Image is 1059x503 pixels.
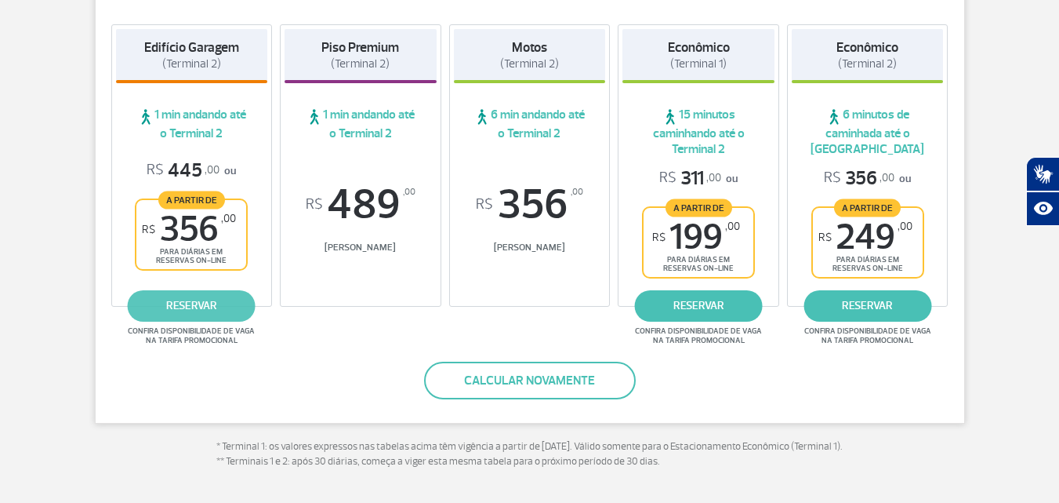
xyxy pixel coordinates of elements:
[306,196,323,213] sup: R$
[652,220,740,255] span: 199
[1026,191,1059,226] button: Abrir recursos assistivos.
[285,242,437,253] span: [PERSON_NAME]
[652,231,666,244] sup: R$
[659,166,738,191] p: ou
[500,56,559,71] span: (Terminal 2)
[216,439,843,470] p: * Terminal 1: os valores expressos nas tabelas acima têm vigência a partir de [DATE]. Válido some...
[162,56,221,71] span: (Terminal 2)
[476,196,493,213] sup: R$
[221,212,236,225] sup: ,00
[826,255,909,273] span: para diárias em reservas on-line
[454,107,606,141] span: 6 min andando até o Terminal 2
[1026,157,1059,226] div: Plugin de acessibilidade da Hand Talk.
[321,39,399,56] strong: Piso Premium
[622,107,774,157] span: 15 minutos caminhando até o Terminal 2
[668,39,730,56] strong: Econômico
[824,166,911,191] p: ou
[158,191,225,209] span: A partir de
[454,242,606,253] span: [PERSON_NAME]
[818,220,912,255] span: 249
[125,326,257,345] span: Confira disponibilidade de vaga na tarifa promocional
[670,56,727,71] span: (Terminal 1)
[424,362,636,399] button: Calcular novamente
[1026,157,1059,191] button: Abrir tradutor de língua de sinais.
[331,56,390,71] span: (Terminal 2)
[838,56,897,71] span: (Terminal 2)
[792,107,944,157] span: 6 minutos de caminhada até o [GEOGRAPHIC_DATA]
[142,223,155,236] sup: R$
[403,184,415,201] sup: ,00
[285,107,437,141] span: 1 min andando até o Terminal 2
[659,166,721,191] span: 311
[818,231,832,244] sup: R$
[657,255,740,273] span: para diárias em reservas on-line
[144,39,239,56] strong: Edifício Garagem
[571,184,583,201] sup: ,00
[725,220,740,233] sup: ,00
[898,220,912,233] sup: ,00
[128,290,256,322] a: reservar
[633,326,764,345] span: Confira disponibilidade de vaga na tarifa promocional
[635,290,763,322] a: reservar
[803,290,931,322] a: reservar
[147,159,219,183] span: 445
[116,107,268,141] span: 1 min andando até o Terminal 2
[834,199,901,217] span: A partir de
[150,247,233,265] span: para diárias em reservas on-line
[454,184,606,226] span: 356
[666,199,732,217] span: A partir de
[285,184,437,226] span: 489
[824,166,894,191] span: 356
[142,212,236,247] span: 356
[147,159,236,183] p: ou
[836,39,898,56] strong: Econômico
[512,39,547,56] strong: Motos
[802,326,934,345] span: Confira disponibilidade de vaga na tarifa promocional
